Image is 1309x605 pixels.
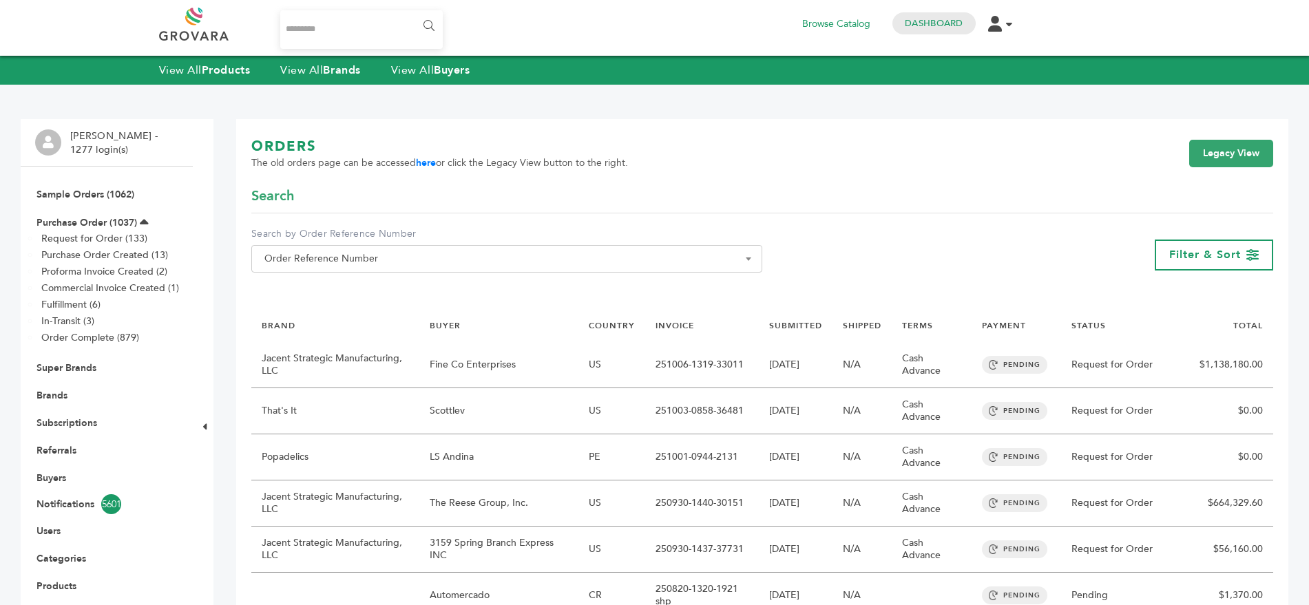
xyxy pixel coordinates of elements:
a: Order Complete (879) [41,331,139,344]
a: BRAND [262,320,295,331]
a: Legacy View [1189,140,1273,167]
a: View AllBrands [280,63,361,78]
td: Jacent Strategic Manufacturing, LLC [251,527,419,573]
td: US [578,342,645,388]
td: Cash Advance [892,527,972,573]
td: 250930-1437-37731 [645,527,759,573]
td: That's It [251,388,419,434]
a: View AllBuyers [391,63,470,78]
td: Request for Order [1061,480,1189,527]
span: The old orders page can be accessed or click the Legacy View button to the right. [251,156,628,170]
a: Request for Order (133) [41,232,147,245]
td: The Reese Group, Inc. [419,480,578,527]
a: PAYMENT [982,320,1026,331]
span: Order Reference Number [259,249,755,268]
td: N/A [832,527,892,573]
a: COUNTRY [589,320,635,331]
td: [DATE] [759,480,832,527]
span: Filter & Sort [1169,247,1241,262]
td: N/A [832,388,892,434]
td: $664,329.60 [1189,480,1273,527]
td: N/A [832,342,892,388]
td: [DATE] [759,388,832,434]
span: Order Reference Number [251,245,762,273]
a: Subscriptions [36,416,97,429]
td: N/A [832,434,892,480]
td: $0.00 [1189,388,1273,434]
td: Request for Order [1061,527,1189,573]
td: Request for Order [1061,434,1189,480]
a: Proforma Invoice Created (2) [41,265,167,278]
strong: Buyers [434,63,470,78]
a: Purchase Order (1037) [36,216,137,229]
td: US [578,388,645,434]
td: Fine Co Enterprises [419,342,578,388]
td: Scottlev [419,388,578,434]
strong: Brands [323,63,360,78]
span: PENDING [982,586,1047,604]
span: Search [251,187,294,206]
strong: Products [202,63,250,78]
td: $1,138,180.00 [1189,342,1273,388]
td: Cash Advance [892,434,972,480]
input: Search... [280,10,443,49]
span: PENDING [982,402,1047,420]
td: [DATE] [759,342,832,388]
td: 251006-1319-33011 [645,342,759,388]
a: Users [36,524,61,538]
a: here [416,156,436,169]
td: Jacent Strategic Manufacturing, LLC [251,480,419,527]
a: Commercial Invoice Created (1) [41,282,179,295]
a: Fulfillment (6) [41,298,101,311]
a: In-Transit (3) [41,315,94,328]
td: [DATE] [759,434,832,480]
td: 3159 Spring Branch Express INC [419,527,578,573]
td: $56,160.00 [1189,527,1273,573]
td: N/A [832,480,892,527]
td: Popadelics [251,434,419,480]
a: Sample Orders (1062) [36,188,134,201]
span: PENDING [982,494,1047,512]
a: STATUS [1071,320,1106,331]
a: Referrals [36,444,76,457]
td: 251003-0858-36481 [645,388,759,434]
td: Cash Advance [892,388,972,434]
span: PENDING [982,448,1047,466]
a: Browse Catalog [802,17,870,32]
img: profile.png [35,129,61,156]
label: Search by Order Reference Number [251,227,762,241]
a: SUBMITTED [769,320,822,331]
a: Brands [36,389,67,402]
a: Products [36,580,76,593]
a: View AllProducts [159,63,251,78]
a: Categories [36,552,86,565]
span: 5601 [101,494,121,514]
td: [DATE] [759,527,832,573]
a: INVOICE [656,320,694,331]
a: Super Brands [36,361,96,374]
td: Cash Advance [892,342,972,388]
a: Dashboard [905,17,963,30]
span: PENDING [982,356,1047,374]
a: TOTAL [1233,320,1263,331]
td: Request for Order [1061,342,1189,388]
a: Purchase Order Created (13) [41,248,168,262]
a: BUYER [430,320,461,331]
td: 251001-0944-2131 [645,434,759,480]
h1: ORDERS [251,137,628,156]
td: LS Andina [419,434,578,480]
td: PE [578,434,645,480]
td: US [578,527,645,573]
td: Cash Advance [892,480,972,527]
span: PENDING [982,540,1047,558]
a: Buyers [36,471,66,485]
td: Request for Order [1061,388,1189,434]
td: $0.00 [1189,434,1273,480]
td: 250930-1440-30151 [645,480,759,527]
a: TERMS [902,320,933,331]
a: Notifications5601 [36,494,177,514]
td: US [578,480,645,527]
li: [PERSON_NAME] - 1277 login(s) [70,129,161,156]
td: Jacent Strategic Manufacturing, LLC [251,342,419,388]
a: SHIPPED [843,320,881,331]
